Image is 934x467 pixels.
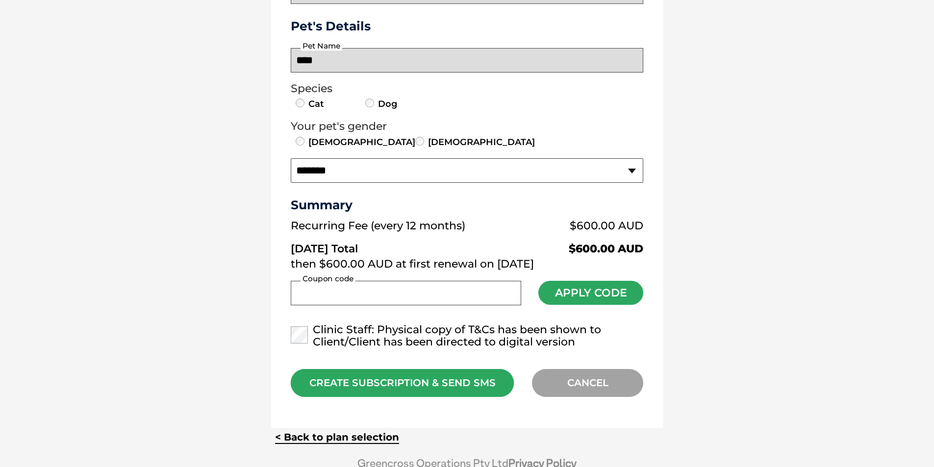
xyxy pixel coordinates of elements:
td: $600.00 AUD [536,235,643,255]
div: CANCEL [532,369,643,397]
div: CREATE SUBSCRIPTION & SEND SMS [291,369,514,397]
legend: Your pet's gender [291,120,643,133]
label: Coupon code [301,274,355,283]
a: < Back to plan selection [275,431,399,443]
input: Clinic Staff: Physical copy of T&Cs has been shown to Client/Client has been directed to digital ... [291,326,308,344]
td: [DATE] Total [291,235,536,255]
td: Recurring Fee (every 12 months) [291,217,536,235]
label: Clinic Staff: Physical copy of T&Cs has been shown to Client/Client has been directed to digital ... [291,323,643,349]
legend: Species [291,82,643,95]
td: $600.00 AUD [536,217,643,235]
h3: Pet's Details [287,19,647,33]
h3: Summary [291,197,643,212]
button: Apply Code [538,281,643,305]
td: then $600.00 AUD at first renewal on [DATE] [291,255,643,273]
